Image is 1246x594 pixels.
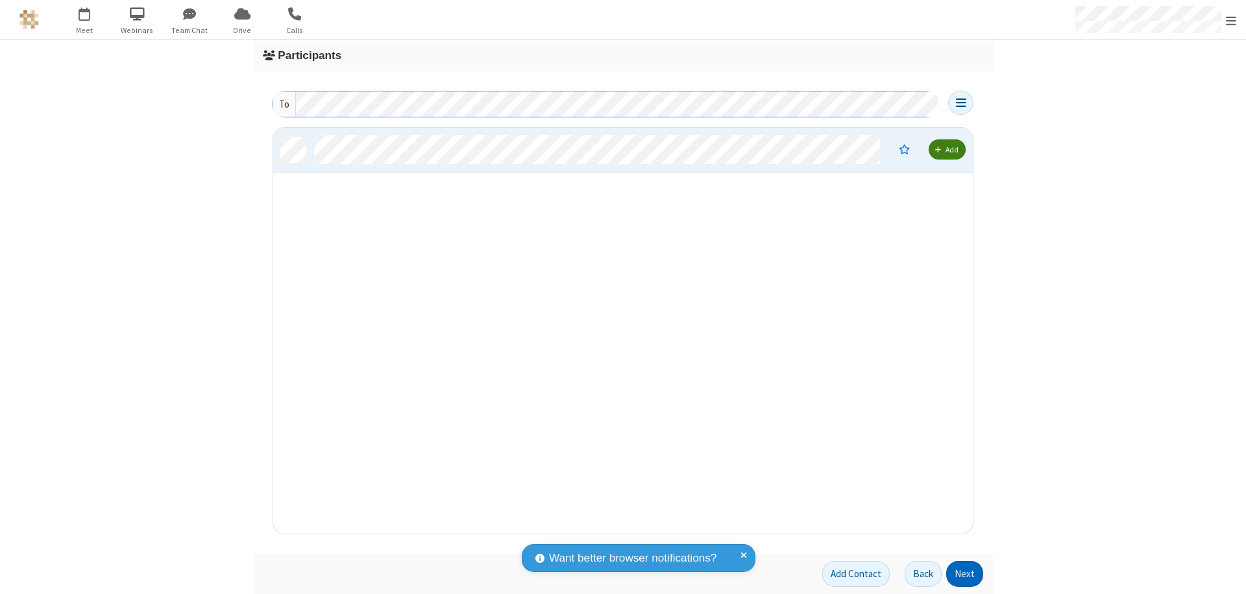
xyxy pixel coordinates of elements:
[946,561,983,587] button: Next
[273,91,296,117] div: To
[271,25,319,36] span: Calls
[946,145,959,154] span: Add
[165,25,214,36] span: Team Chat
[263,49,983,62] h3: Participants
[890,138,919,160] button: Moderator
[60,25,109,36] span: Meet
[1214,560,1236,585] iframe: Chat
[948,91,973,115] button: Open menu
[19,10,39,29] img: QA Selenium DO NOT DELETE OR CHANGE
[218,25,267,36] span: Drive
[549,550,716,567] span: Want better browser notifications?
[822,561,890,587] button: Add Contact
[929,139,966,160] button: Add
[273,128,974,535] div: grid
[113,25,162,36] span: Webinars
[905,561,942,587] button: Back
[831,567,881,580] span: Add Contact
